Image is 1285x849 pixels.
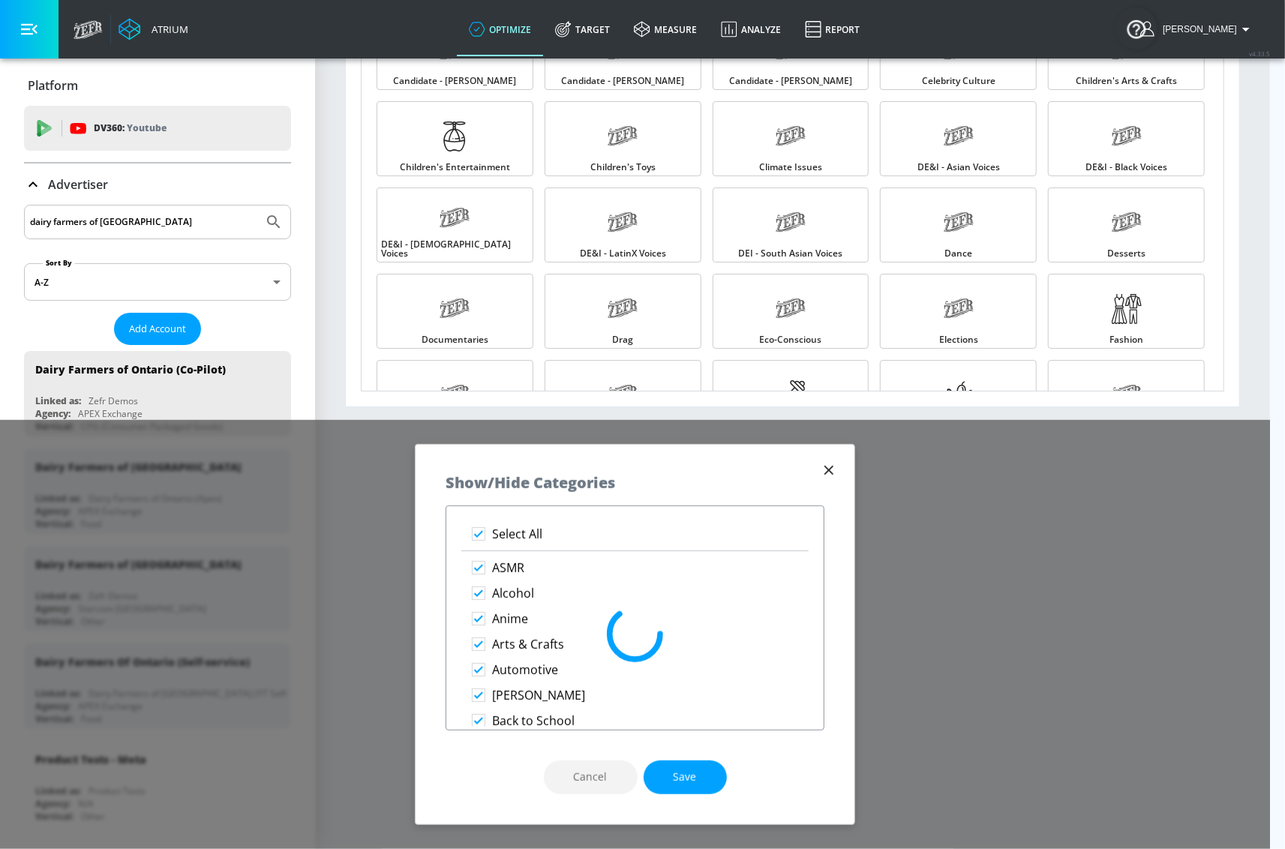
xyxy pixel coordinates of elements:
[543,2,622,56] a: Target
[580,249,666,258] span: DE&I - LatinX Voices
[590,163,656,172] span: Children's Toys
[922,76,995,85] span: Celebrity Culture
[28,77,78,94] p: Platform
[944,249,972,258] span: Dance
[1157,24,1237,34] span: login as: kylie.geatz@zefr.com
[738,249,842,258] span: DEI - South Asian Voices
[492,662,558,678] p: Automotive
[129,320,186,337] span: Add Account
[492,611,528,627] p: Anime
[674,768,697,787] span: Save
[35,407,71,420] div: Agency:
[644,760,727,794] button: Save
[89,394,138,407] div: Zefr Demos
[492,713,575,729] p: Back to School
[793,2,872,56] a: Report
[381,240,529,258] span: DE&I - [DEMOGRAPHIC_DATA] Voices
[422,335,488,344] span: Documentaries
[1107,249,1145,258] span: Desserts
[127,120,167,136] p: Youtube
[1109,335,1143,344] span: Fashion
[257,205,290,238] button: Submit Search
[709,2,793,56] a: Analyze
[48,176,108,193] p: Advertiser
[561,76,684,85] span: Candidate - [PERSON_NAME]
[1115,7,1157,49] button: Open Resource Center
[35,394,81,407] div: Linked as:
[917,163,1000,172] span: DE&I - Asian Voices
[759,335,821,344] span: Eco-Conscious
[78,407,143,420] div: APEX Exchange
[492,637,564,652] p: Arts & Crafts
[43,258,75,268] label: Sort By
[1085,163,1167,172] span: DE&I - Black Voices
[1249,49,1270,58] span: v 4.33.5
[400,163,510,172] span: Children's Entertainment
[492,526,542,542] p: Select All
[94,120,167,136] p: DV360:
[492,688,585,703] p: [PERSON_NAME]
[393,76,516,85] span: Candidate - [PERSON_NAME]
[35,362,226,376] div: Dairy Farmers of Ontario (Co-Pilot)
[457,2,543,56] a: optimize
[446,475,615,490] h5: Show/Hide Categories
[1076,76,1177,85] span: Children's Arts & Crafts
[30,212,257,232] input: Search by name
[492,560,524,576] p: ASMR
[939,335,978,344] span: Elections
[759,163,822,172] span: Climate Issues
[24,263,291,301] div: A-Z
[612,335,633,344] span: Drag
[622,2,709,56] a: measure
[729,76,852,85] span: Candidate - [PERSON_NAME]
[146,22,188,36] div: Atrium
[492,586,534,601] p: Alcohol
